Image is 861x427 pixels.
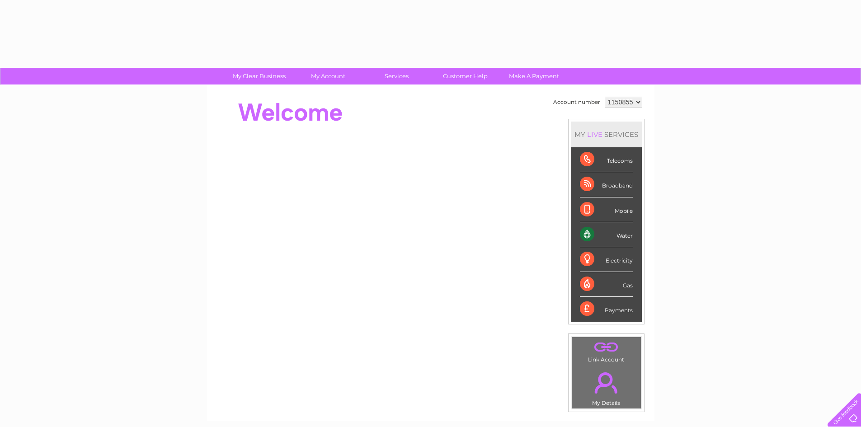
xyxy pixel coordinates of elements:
[580,297,633,321] div: Payments
[574,367,639,399] a: .
[291,68,365,84] a: My Account
[497,68,571,84] a: Make A Payment
[580,172,633,197] div: Broadband
[574,339,639,355] a: .
[428,68,503,84] a: Customer Help
[551,94,602,110] td: Account number
[580,247,633,272] div: Electricity
[571,365,641,409] td: My Details
[222,68,296,84] a: My Clear Business
[580,222,633,247] div: Water
[580,197,633,222] div: Mobile
[359,68,434,84] a: Services
[585,130,604,139] div: LIVE
[580,272,633,297] div: Gas
[571,337,641,365] td: Link Account
[580,147,633,172] div: Telecoms
[571,122,642,147] div: MY SERVICES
